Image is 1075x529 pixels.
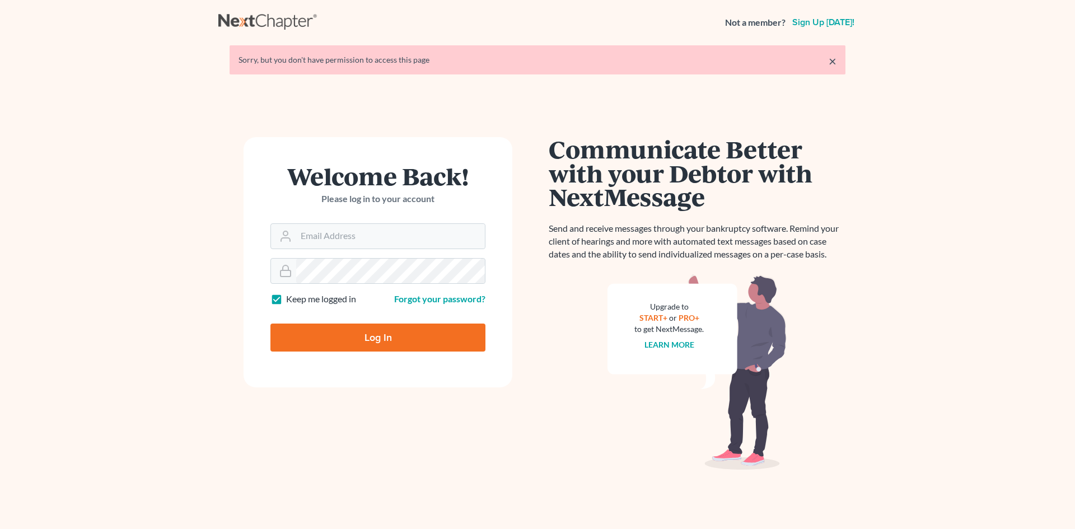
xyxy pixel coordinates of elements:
label: Keep me logged in [286,293,356,306]
div: Upgrade to [634,301,704,312]
input: Email Address [296,224,485,249]
a: Forgot your password? [394,293,485,304]
a: Sign up [DATE]! [790,18,857,27]
img: nextmessage_bg-59042aed3d76b12b5cd301f8e5b87938c9018125f34e5fa2b7a6b67550977c72.svg [607,274,787,470]
h1: Welcome Back! [270,164,485,188]
h1: Communicate Better with your Debtor with NextMessage [549,137,845,209]
a: PRO+ [679,313,699,322]
input: Log In [270,324,485,352]
a: × [829,54,836,68]
strong: Not a member? [725,16,786,29]
p: Send and receive messages through your bankruptcy software. Remind your client of hearings and mo... [549,222,845,261]
a: Learn more [644,340,694,349]
div: Sorry, but you don't have permission to access this page [239,54,836,65]
div: to get NextMessage. [634,324,704,335]
p: Please log in to your account [270,193,485,205]
span: or [669,313,677,322]
a: START+ [639,313,667,322]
